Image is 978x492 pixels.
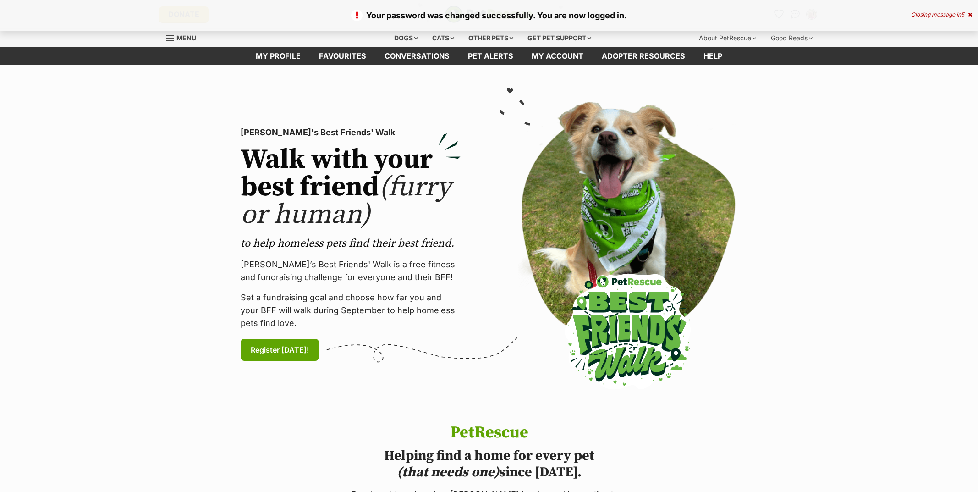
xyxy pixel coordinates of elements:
a: Help [694,47,731,65]
a: My account [522,47,593,65]
h2: Helping find a home for every pet since [DATE]. [348,448,630,481]
a: conversations [375,47,459,65]
a: Menu [166,29,203,45]
a: My profile [247,47,310,65]
h1: PetRescue [348,424,630,442]
p: Set a fundraising goal and choose how far you and your BFF will walk during September to help hom... [241,291,461,330]
h2: Walk with your best friend [241,146,461,229]
a: Register [DATE]! [241,339,319,361]
p: [PERSON_NAME]'s Best Friends' Walk [241,126,461,139]
span: (furry or human) [241,170,451,232]
div: Good Reads [764,29,819,47]
div: Get pet support [521,29,598,47]
div: Other pets [462,29,520,47]
p: [PERSON_NAME]’s Best Friends' Walk is a free fitness and fundraising challenge for everyone and t... [241,258,461,284]
div: Dogs [388,29,424,47]
a: Pet alerts [459,47,522,65]
a: Adopter resources [593,47,694,65]
div: About PetRescue [692,29,763,47]
p: to help homeless pets find their best friend. [241,236,461,251]
span: Register [DATE]! [251,344,309,355]
i: (that needs one) [397,464,499,481]
span: Menu [176,34,196,42]
div: Cats [426,29,461,47]
a: Favourites [310,47,375,65]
